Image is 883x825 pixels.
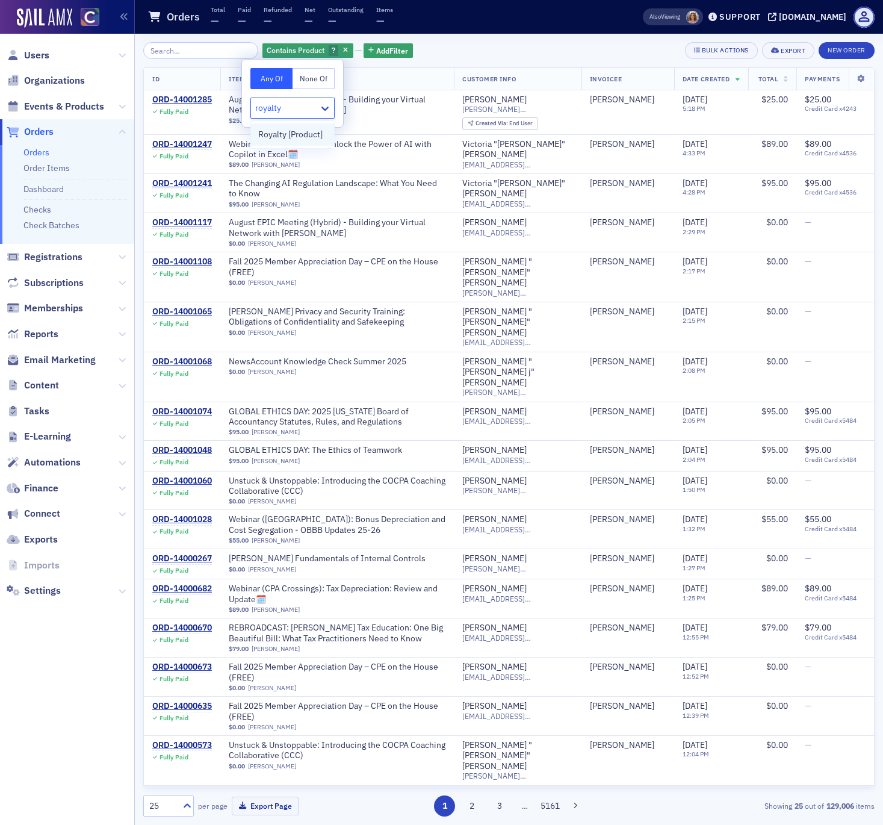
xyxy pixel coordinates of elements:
[590,662,654,673] div: [PERSON_NAME]
[819,44,875,55] a: New Order
[24,430,71,443] span: E-Learning
[229,514,445,535] a: Webinar ([GEOGRAPHIC_DATA]): Bonus Depreciation and Cost Segregation - OBBB Updates 25-26
[462,160,573,169] span: [EMAIL_ADDRESS][DOMAIN_NAME]
[24,276,84,290] span: Subscriptions
[152,257,212,267] a: ORD-14001108
[768,13,850,21] button: [DOMAIN_NAME]
[761,94,788,105] span: $25.00
[683,316,705,325] time: 2:15 PM
[462,701,527,712] div: [PERSON_NAME]
[761,139,788,149] span: $89.00
[211,14,219,28] span: —
[762,42,814,59] button: Export
[229,406,445,428] a: GLOBAL ETHICS DAY: 2025 [US_STATE] Board of Accountancy Statutes, Rules, and Regulations
[167,10,200,24] h1: Orders
[590,217,666,228] span: Maureen Ebbs
[590,553,654,564] div: [PERSON_NAME]
[229,623,445,644] a: REBROADCAST: [PERSON_NAME] Tax Education: One Big Beautiful Bill: What Tax Practitioners Need to ...
[590,514,654,525] a: [PERSON_NAME]
[686,11,699,23] span: Cheryl Moss
[152,217,212,228] a: ORD-14001117
[252,606,300,614] a: [PERSON_NAME]
[462,623,527,634] div: [PERSON_NAME]
[590,476,654,487] div: [PERSON_NAME]
[23,220,79,231] a: Check Batches
[160,191,188,199] div: Fully Paid
[462,795,483,817] button: 2
[198,800,228,811] label: per page
[229,75,249,83] span: Items
[24,559,60,572] span: Imports
[590,178,654,189] a: [PERSON_NAME]
[7,405,49,418] a: Tasks
[590,139,654,150] div: [PERSON_NAME]
[685,42,758,59] button: Bulk Actions
[24,584,61,597] span: Settings
[854,7,875,28] span: Profile
[779,11,846,22] div: [DOMAIN_NAME]
[462,257,573,288] a: [PERSON_NAME] "[PERSON_NAME]" [PERSON_NAME]
[72,8,99,28] a: View Homepage
[590,623,654,634] div: [PERSON_NAME]
[7,276,84,290] a: Subscriptions
[152,553,212,564] div: ORD-14000267
[462,178,573,199] div: Victoria "[PERSON_NAME]" [PERSON_NAME]
[805,188,866,196] span: Credit Card x4536
[590,356,654,367] a: [PERSON_NAME]
[683,139,707,149] span: [DATE]
[152,95,212,105] a: ORD-14001285
[376,5,393,14] p: Items
[24,74,85,87] span: Organizations
[781,48,805,54] div: Export
[462,288,573,297] span: [PERSON_NAME][EMAIL_ADDRESS][PERSON_NAME][DOMAIN_NAME]
[152,139,212,150] a: ORD-14001247
[590,95,666,105] span: Linda Beardsley
[7,430,71,443] a: E-Learning
[238,5,251,14] p: Paid
[719,11,761,22] div: Support
[462,228,573,237] span: [EMAIL_ADDRESS][DOMAIN_NAME]
[462,553,527,564] a: [PERSON_NAME]
[462,584,527,594] a: [PERSON_NAME]
[683,256,707,267] span: [DATE]
[462,95,527,105] a: [PERSON_NAME]
[160,152,188,160] div: Fully Paid
[24,456,81,469] span: Automations
[24,379,59,392] span: Content
[152,662,212,673] a: ORD-14000673
[683,217,707,228] span: [DATE]
[7,507,60,520] a: Connect
[7,100,104,113] a: Events & Products
[152,476,212,487] div: ORD-14001060
[152,307,212,317] a: ORD-14001065
[229,161,249,169] span: $89.00
[462,514,527,525] a: [PERSON_NAME]
[229,623,445,644] span: REBROADCAST: Don Farmer Tax Education: One Big Beautiful Bill: What Tax Practitioners Need to Know
[23,204,51,215] a: Checks
[7,482,58,495] a: Finance
[252,201,300,208] a: [PERSON_NAME]
[252,428,300,436] a: [PERSON_NAME]
[462,356,573,388] a: [PERSON_NAME] "[PERSON_NAME] j" [PERSON_NAME]
[248,723,296,731] a: [PERSON_NAME]
[152,445,212,456] a: ORD-14001048
[248,497,296,505] a: [PERSON_NAME]
[229,740,445,761] a: Unstuck & Unstoppable: Introducing the COCPA Coaching Collaborative (CCC)
[805,306,811,317] span: —
[252,161,300,169] a: [PERSON_NAME]
[7,533,58,546] a: Exports
[590,584,654,594] a: [PERSON_NAME]
[238,14,246,28] span: —
[152,701,212,712] a: ORD-14000635
[590,257,666,267] span: Becky Hofer
[229,406,445,428] span: GLOBAL ETHICS DAY: 2025 Colorado Board of Accountancy Statutes, Rules, and Regulations
[683,178,707,188] span: [DATE]
[232,797,299,815] button: Export Page
[24,482,58,495] span: Finance
[702,47,749,54] div: Bulk Actions
[252,537,300,544] a: [PERSON_NAME]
